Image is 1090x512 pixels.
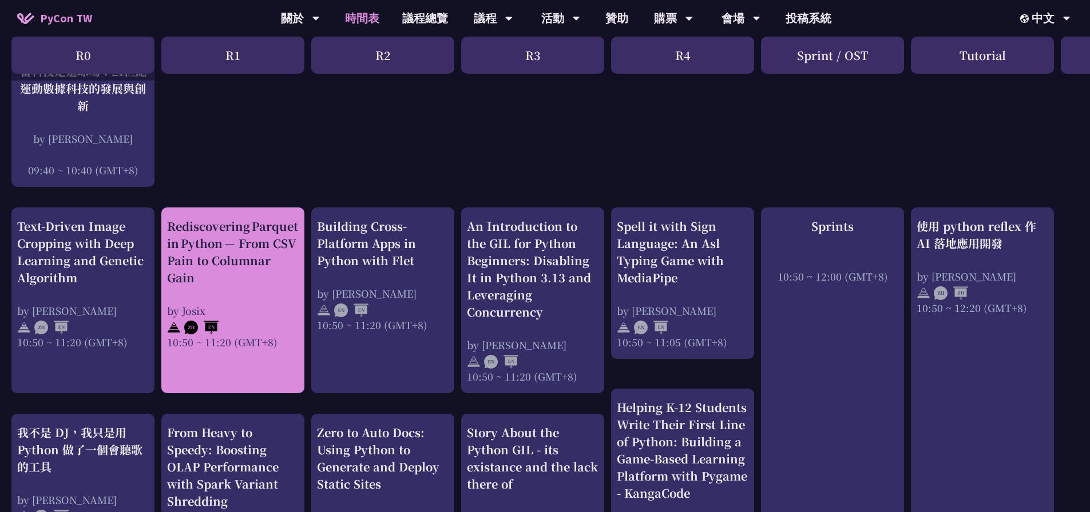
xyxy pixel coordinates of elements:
[317,286,449,301] div: by [PERSON_NAME]
[917,218,1048,252] div: 使用 python reflex 作 AI 落地應用開發
[617,218,748,286] div: Spell it with Sign Language: An Asl Typing Game with MediaPipe
[917,218,1048,315] a: 使用 python reflex 作 AI 落地應用開發 by [PERSON_NAME] 10:50 ~ 12:20 (GMT+8)
[17,13,34,24] img: Home icon of PyCon TW 2025
[167,303,299,318] div: by Josix
[167,335,299,349] div: 10:50 ~ 11:20 (GMT+8)
[617,335,748,349] div: 10:50 ~ 11:05 (GMT+8)
[617,303,748,318] div: by [PERSON_NAME]
[767,269,898,283] div: 10:50 ~ 12:00 (GMT+8)
[17,321,31,334] img: svg+xml;base64,PHN2ZyB4bWxucz0iaHR0cDovL3d3dy53My5vcmcvMjAwMC9zdmciIHdpZHRoPSIyNCIgaGVpZ2h0PSIyNC...
[467,338,598,352] div: by [PERSON_NAME]
[484,355,518,369] img: ENEN.5a408d1.svg
[17,63,149,114] div: 當科技走進球場：21世紀運動數據科技的發展與創新
[467,218,598,383] a: An Introduction to the GIL for Python Beginners: Disabling It in Python 3.13 and Leveraging Concu...
[634,321,668,334] img: ENEN.5a408d1.svg
[467,218,598,321] div: An Introduction to the GIL for Python Beginners: Disabling It in Python 3.13 and Leveraging Concu...
[11,37,154,74] div: R0
[17,493,149,507] div: by [PERSON_NAME]
[467,424,598,493] div: Story About the Python GIL - its existance and the lack there of
[467,369,598,383] div: 10:50 ~ 11:20 (GMT+8)
[17,163,149,177] div: 09:40 ~ 10:40 (GMT+8)
[334,303,368,317] img: ENEN.5a408d1.svg
[317,318,449,332] div: 10:50 ~ 11:20 (GMT+8)
[467,355,481,369] img: svg+xml;base64,PHN2ZyB4bWxucz0iaHR0cDovL3d3dy53My5vcmcvMjAwMC9zdmciIHdpZHRoPSIyNCIgaGVpZ2h0PSIyNC...
[17,218,149,349] a: Text-Driven Image Cropping with Deep Learning and Genetic Algorithm by [PERSON_NAME] 10:50 ~ 11:2...
[617,218,748,349] a: Spell it with Sign Language: An Asl Typing Game with MediaPipe by [PERSON_NAME] 10:50 ~ 11:05 (GM...
[934,286,968,300] img: ZHZH.38617ef.svg
[611,37,754,74] div: R4
[34,321,69,334] img: ZHEN.371966e.svg
[617,399,748,502] div: Helping K-12 Students Write Their First Line of Python: Building a Game-Based Learning Platform w...
[40,10,92,27] span: PyCon TW
[617,321,631,334] img: svg+xml;base64,PHN2ZyB4bWxucz0iaHR0cDovL3d3dy53My5vcmcvMjAwMC9zdmciIHdpZHRoPSIyNCIgaGVpZ2h0PSIyNC...
[317,424,449,493] div: Zero to Auto Docs: Using Python to Generate and Deploy Static Sites
[161,37,304,74] div: R1
[317,303,331,317] img: svg+xml;base64,PHN2ZyB4bWxucz0iaHR0cDovL3d3dy53My5vcmcvMjAwMC9zdmciIHdpZHRoPSIyNCIgaGVpZ2h0PSIyNC...
[917,269,1048,283] div: by [PERSON_NAME]
[761,37,904,74] div: Sprint / OST
[184,321,219,334] img: ZHEN.371966e.svg
[17,424,149,475] div: 我不是 DJ，我只是用 Python 做了一個會聽歌的工具
[17,335,149,349] div: 10:50 ~ 11:20 (GMT+8)
[6,4,104,33] a: PyCon TW
[167,321,181,334] img: svg+xml;base64,PHN2ZyB4bWxucz0iaHR0cDovL3d3dy53My5vcmcvMjAwMC9zdmciIHdpZHRoPSIyNCIgaGVpZ2h0PSIyNC...
[317,218,449,269] div: Building Cross-Platform Apps in Python with Flet
[1020,14,1032,23] img: Locale Icon
[17,303,149,318] div: by [PERSON_NAME]
[917,301,1048,315] div: 10:50 ~ 12:20 (GMT+8)
[17,63,149,177] a: 當科技走進球場：21世紀運動數據科技的發展與創新 by [PERSON_NAME] 09:40 ~ 10:40 (GMT+8)
[311,37,454,74] div: R2
[167,424,299,510] div: From Heavy to Speedy: Boosting OLAP Performance with Spark Variant Shredding
[17,218,149,286] div: Text-Driven Image Cropping with Deep Learning and Genetic Algorithm
[17,131,149,146] div: by [PERSON_NAME]
[461,37,604,74] div: R3
[917,286,930,300] img: svg+xml;base64,PHN2ZyB4bWxucz0iaHR0cDovL3d3dy53My5vcmcvMjAwMC9zdmciIHdpZHRoPSIyNCIgaGVpZ2h0PSIyNC...
[767,218,898,235] div: Sprints
[167,218,299,286] div: Rediscovering Parquet in Python — From CSV Pain to Columnar Gain
[317,218,449,332] a: Building Cross-Platform Apps in Python with Flet by [PERSON_NAME] 10:50 ~ 11:20 (GMT+8)
[167,218,299,349] a: Rediscovering Parquet in Python — From CSV Pain to Columnar Gain by Josix 10:50 ~ 11:20 (GMT+8)
[911,37,1054,74] div: Tutorial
